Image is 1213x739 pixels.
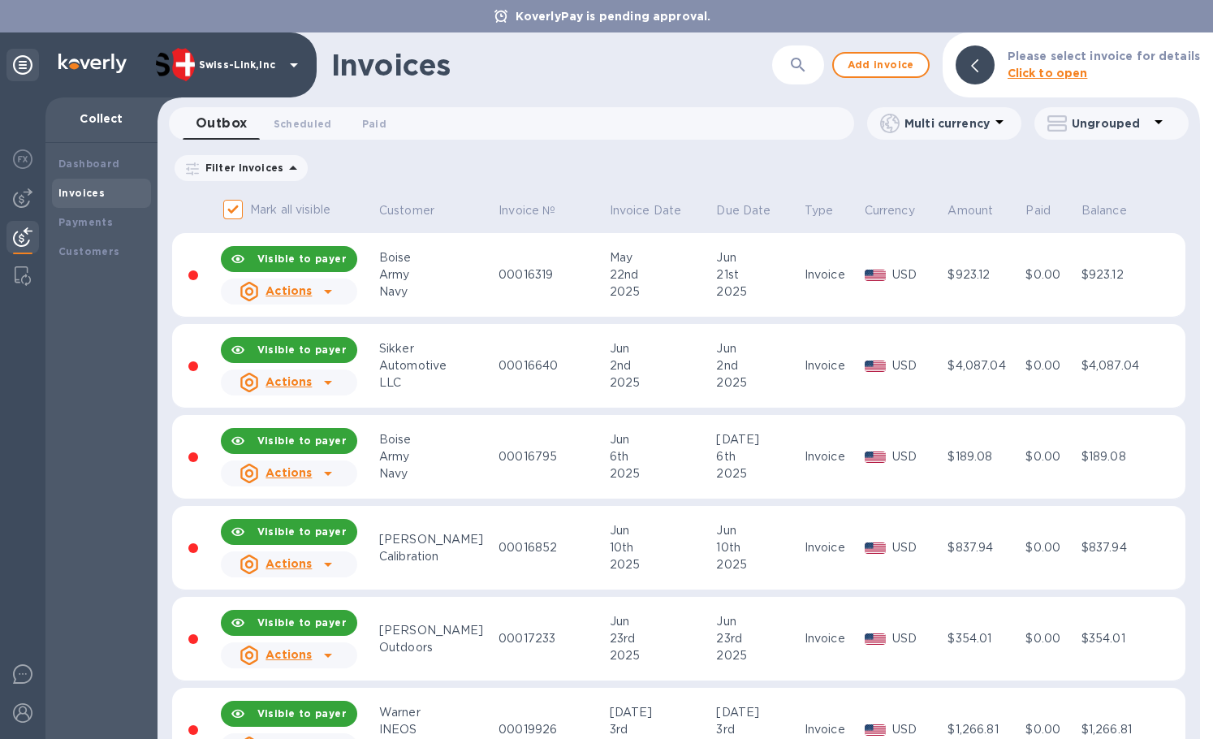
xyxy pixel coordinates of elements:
[948,539,1021,556] div: $837.94
[1081,448,1155,465] div: $189.08
[716,340,799,357] div: Jun
[847,55,915,75] span: Add invoice
[58,110,145,127] p: Collect
[499,266,605,283] div: 00016319
[805,630,860,647] div: Invoice
[58,187,105,199] b: Invoices
[805,266,860,283] div: Invoice
[379,465,494,482] div: Navy
[805,357,860,374] div: Invoice
[379,622,494,639] div: [PERSON_NAME]
[610,357,712,374] div: 2nd
[1081,630,1155,647] div: $354.01
[379,448,494,465] div: Army
[1025,202,1072,219] span: Paid
[805,202,834,219] p: Type
[499,202,576,219] span: Invoice №
[499,721,605,738] div: 00019926
[865,724,887,736] img: USD
[805,448,860,465] div: Invoice
[948,266,1021,283] div: $923.12
[1081,266,1155,283] div: $923.12
[610,721,712,738] div: 3rd
[1025,539,1076,556] div: $0.00
[716,613,799,630] div: Jun
[716,721,799,738] div: 3rd
[196,112,248,135] span: Outbox
[716,202,792,219] span: Due Date
[610,630,712,647] div: 23rd
[379,249,494,266] div: Boise
[948,448,1021,465] div: $189.08
[265,648,312,661] u: Actions
[716,522,799,539] div: Jun
[199,59,280,71] p: Swiss-Link,Inc
[265,557,312,570] u: Actions
[865,452,887,463] img: USD
[948,202,1014,219] span: Amount
[1072,115,1149,132] p: Ungrouped
[379,340,494,357] div: Sikker
[716,431,799,448] div: [DATE]
[610,374,712,391] div: 2025
[1081,357,1155,374] div: $4,087.04
[362,115,386,132] span: Paid
[865,633,887,645] img: USD
[499,539,605,556] div: 00016852
[379,374,494,391] div: LLC
[716,630,799,647] div: 23rd
[716,249,799,266] div: Jun
[610,431,712,448] div: Jun
[892,539,943,556] p: USD
[379,266,494,283] div: Army
[716,374,799,391] div: 2025
[610,249,712,266] div: May
[1025,448,1076,465] div: $0.00
[1025,266,1076,283] div: $0.00
[58,158,120,170] b: Dashboard
[1025,357,1076,374] div: $0.00
[716,556,799,573] div: 2025
[379,721,494,738] div: INEOS
[716,465,799,482] div: 2025
[892,357,943,374] p: USD
[610,704,712,721] div: [DATE]
[805,721,860,738] div: Invoice
[610,539,712,556] div: 10th
[199,161,283,175] p: Filter Invoices
[892,630,943,647] p: USD
[58,54,127,73] img: Logo
[1008,50,1200,63] b: Please select invoice for details
[716,266,799,283] div: 21st
[610,613,712,630] div: Jun
[892,721,943,738] p: USD
[610,448,712,465] div: 6th
[265,466,312,479] u: Actions
[805,202,855,219] span: Type
[507,8,719,24] p: KoverlyPay is pending approval.
[865,202,936,219] span: Currency
[892,448,943,465] p: USD
[379,202,455,219] span: Customer
[379,431,494,448] div: Boise
[257,253,347,265] b: Visible to payer
[716,283,799,300] div: 2025
[716,704,799,721] div: [DATE]
[1081,539,1155,556] div: $837.94
[58,216,113,228] b: Payments
[257,707,347,720] b: Visible to payer
[892,266,943,283] p: USD
[948,721,1021,738] div: $1,266.81
[379,704,494,721] div: Warner
[610,465,712,482] div: 2025
[1081,202,1148,219] span: Balance
[250,201,330,218] p: Mark all visible
[379,639,494,656] div: Outdoors
[716,357,799,374] div: 2nd
[257,616,347,629] b: Visible to payer
[13,149,32,169] img: Foreign exchange
[865,542,887,554] img: USD
[716,647,799,664] div: 2025
[257,525,347,538] b: Visible to payer
[379,531,494,548] div: [PERSON_NAME]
